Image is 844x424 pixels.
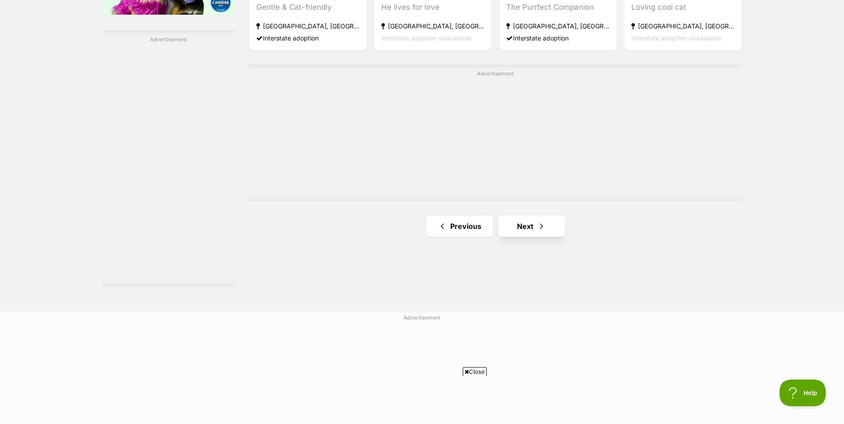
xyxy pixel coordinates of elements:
[381,1,485,13] div: He lives for love
[249,65,743,201] div: Advertisement
[280,81,711,192] iframe: Advertisement
[260,380,584,420] iframe: Advertisement
[381,20,485,32] strong: [GEOGRAPHIC_DATA], [GEOGRAPHIC_DATA]
[506,20,610,32] strong: [GEOGRAPHIC_DATA], [GEOGRAPHIC_DATA]
[102,31,235,287] div: Advertisement
[102,47,235,158] iframe: Advertisement
[426,216,493,237] a: Previous page
[506,32,610,44] div: Interstate adoption
[463,367,487,376] span: Close
[381,34,472,42] span: Interstate adoption unavailable
[256,20,359,32] strong: [GEOGRAPHIC_DATA], [GEOGRAPHIC_DATA]
[631,34,722,42] span: Interstate adoption unavailable
[779,380,826,406] iframe: Help Scout Beacon - Open
[631,1,735,13] div: Loving cool cat
[498,216,565,237] a: Next page
[256,32,359,44] div: Interstate adoption
[102,162,235,273] iframe: Advertisement
[631,20,735,32] strong: [GEOGRAPHIC_DATA], [GEOGRAPHIC_DATA]
[249,216,743,237] nav: Pagination
[256,1,359,13] div: Gentle & Cat-friendly
[506,1,610,13] div: The Purrfect Companion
